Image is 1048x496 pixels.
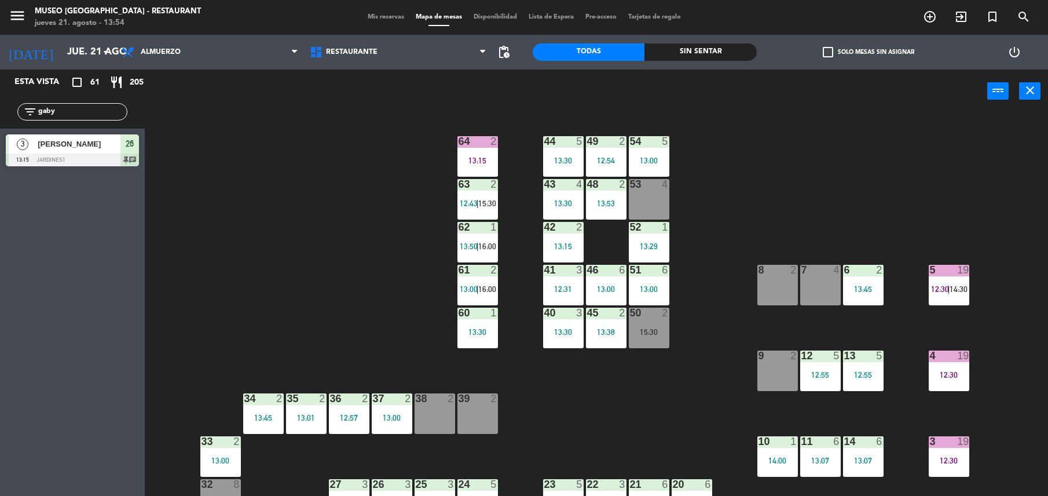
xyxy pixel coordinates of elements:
div: 21 [630,479,631,490]
span: 12:30 [931,285,949,294]
div: 1 [490,222,497,232]
i: crop_square [70,75,84,89]
span: check_box_outline_blank [823,47,833,57]
div: 15:30 [629,328,669,336]
div: 1 [662,222,669,232]
div: 22 [587,479,588,490]
div: 12:55 [843,371,884,379]
div: 12:55 [800,371,841,379]
div: 52 [630,222,631,232]
div: 2 [619,136,626,147]
div: 3 [362,479,369,490]
div: 5 [576,479,583,490]
div: 6 [619,265,626,275]
div: 13:07 [843,457,884,465]
div: 2 [790,351,797,361]
div: 6 [662,479,669,490]
i: power_input [991,83,1005,97]
div: 6 [876,436,883,447]
span: | [948,285,950,294]
i: filter_list [23,105,37,119]
i: power_settings_new [1007,45,1021,59]
div: 13:00 [200,457,241,465]
div: 13:00 [629,285,669,293]
span: 26 [126,137,134,151]
span: 16:00 [478,285,496,294]
div: 2 [276,393,283,404]
i: turned_in_not [985,10,999,24]
button: power_input [987,82,1009,100]
div: 2 [790,265,797,275]
div: 13:00 [372,414,412,422]
span: | [477,199,479,208]
div: 54 [630,136,631,147]
div: 6 [705,479,712,490]
span: Pre-acceso [580,14,622,20]
div: 4 [930,351,930,361]
div: 13:30 [457,328,498,336]
div: 53 [630,179,631,189]
div: 12:54 [586,156,626,165]
i: arrow_drop_down [99,45,113,59]
div: 36 [330,393,331,404]
span: 13:00 [460,285,478,294]
div: 13:38 [586,328,626,336]
div: 13:29 [629,242,669,250]
div: 2 [490,265,497,275]
div: 12:30 [929,371,969,379]
span: Lista de Espera [523,14,580,20]
div: 5 [930,265,930,275]
div: 45 [587,308,588,318]
div: 1 [790,436,797,447]
span: [PERSON_NAME] [38,138,120,150]
div: 12:57 [329,414,369,422]
div: 12:31 [543,285,584,293]
span: pending_actions [497,45,511,59]
span: Restaurante [326,48,378,56]
div: 12:30 [929,457,969,465]
div: 2 [448,393,455,404]
span: Tarjetas de regalo [622,14,687,20]
div: 51 [630,265,631,275]
div: 46 [587,265,588,275]
div: 2 [490,393,497,404]
i: restaurant [109,75,123,89]
i: close [1023,83,1037,97]
div: 40 [544,308,545,318]
div: 19 [957,265,969,275]
div: 2 [490,179,497,189]
div: 5 [662,136,669,147]
i: exit_to_app [954,10,968,24]
div: 3 [930,436,930,447]
span: Mis reservas [362,14,410,20]
div: 44 [544,136,545,147]
div: 13:30 [543,328,584,336]
div: 5 [490,479,497,490]
div: 49 [587,136,588,147]
div: 13:30 [543,156,584,165]
div: 2 [405,393,412,404]
div: jueves 21. agosto - 13:54 [35,17,201,29]
div: 20 [673,479,673,490]
span: Mapa de mesas [410,14,468,20]
div: 2 [576,222,583,232]
div: Esta vista [6,75,83,89]
span: Disponibilidad [468,14,523,20]
span: 15:30 [478,199,496,208]
div: 6 [833,436,840,447]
